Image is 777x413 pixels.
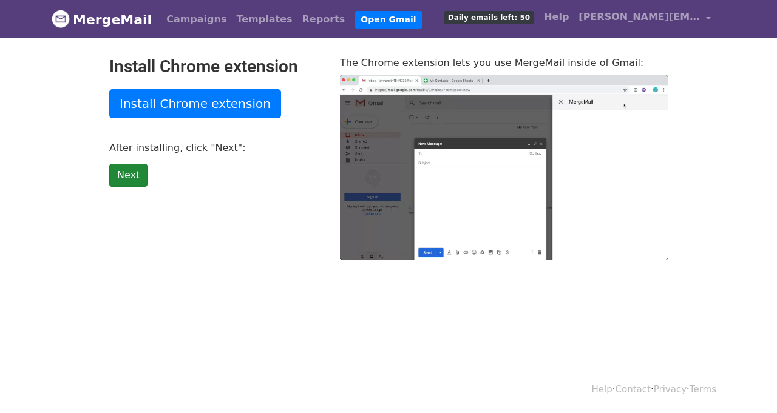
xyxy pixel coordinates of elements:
[616,384,651,395] a: Contact
[444,11,534,24] span: Daily emails left: 50
[52,7,152,32] a: MergeMail
[574,5,716,33] a: [PERSON_NAME][EMAIL_ADDRESS][DOMAIN_NAME]
[716,355,777,413] iframe: Chat Widget
[109,56,322,77] h2: Install Chrome extension
[109,164,148,187] a: Next
[161,7,231,32] a: Campaigns
[109,141,322,154] p: After installing, click "Next":
[539,5,574,29] a: Help
[592,384,612,395] a: Help
[297,7,350,32] a: Reports
[340,56,668,69] p: The Chrome extension lets you use MergeMail inside of Gmail:
[52,10,70,28] img: MergeMail logo
[654,384,687,395] a: Privacy
[690,384,716,395] a: Terms
[579,10,700,24] span: [PERSON_NAME][EMAIL_ADDRESS][DOMAIN_NAME]
[231,7,297,32] a: Templates
[355,11,422,29] a: Open Gmail
[109,89,281,118] a: Install Chrome extension
[439,5,539,29] a: Daily emails left: 50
